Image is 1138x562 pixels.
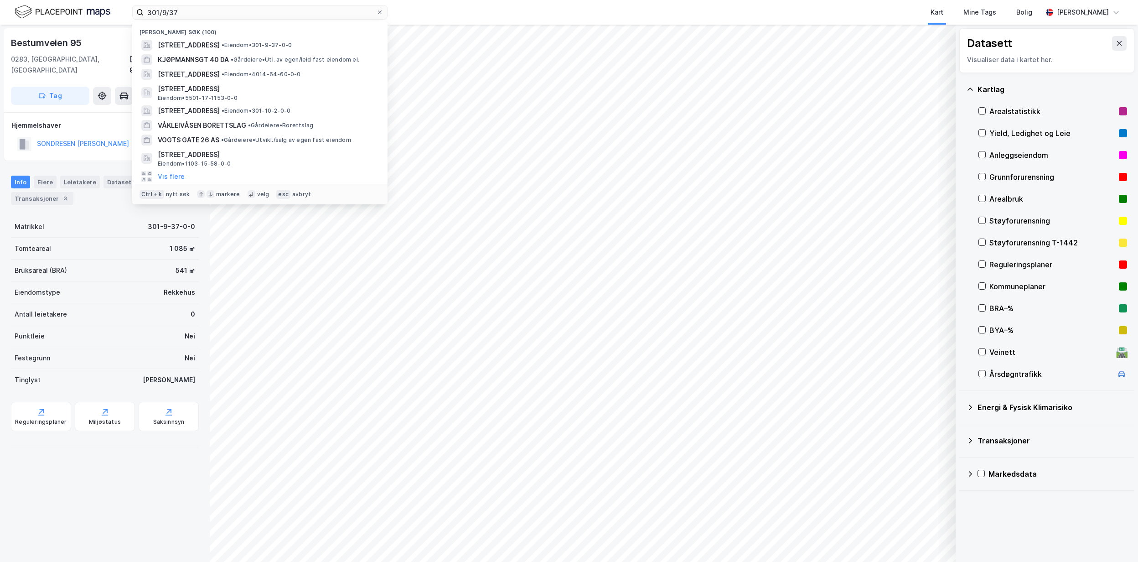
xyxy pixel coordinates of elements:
[221,136,224,143] span: •
[257,191,269,198] div: velg
[153,418,185,426] div: Saksinnsyn
[978,435,1127,446] div: Transaksjoner
[158,105,220,116] span: [STREET_ADDRESS]
[158,135,219,146] span: VOGTS GATE 26 AS
[34,176,57,188] div: Eiere
[222,42,224,48] span: •
[191,309,195,320] div: 0
[963,7,996,18] div: Mine Tags
[989,215,1115,226] div: Støyforurensning
[185,331,195,342] div: Nei
[989,369,1112,380] div: Årsdøgntrafikk
[221,136,351,144] span: Gårdeiere • Utvikl./salg av egen fast eiendom
[144,5,376,19] input: Søk på adresse, matrikkel, gårdeiere, leietakere eller personer
[222,42,292,49] span: Eiendom • 301-9-37-0-0
[158,171,185,182] button: Vis flere
[1016,7,1032,18] div: Bolig
[276,190,290,199] div: esc
[15,309,67,320] div: Antall leietakere
[61,194,70,203] div: 3
[15,287,60,298] div: Eiendomstype
[185,353,195,364] div: Nei
[248,122,251,129] span: •
[148,221,195,232] div: 301-9-37-0-0
[967,54,1127,65] div: Visualiser data i kartet her.
[164,287,195,298] div: Rekkehus
[15,375,41,385] div: Tinglyst
[989,347,1112,358] div: Veinett
[15,331,45,342] div: Punktleie
[222,107,290,114] span: Eiendom • 301-10-2-0-0
[158,120,246,131] span: VÅKLEIVÅSEN BORETTSLAG
[158,160,231,167] span: Eiendom • 1103-15-58-0-0
[158,69,220,80] span: [STREET_ADDRESS]
[132,21,388,38] div: [PERSON_NAME] søk (100)
[166,191,190,198] div: nytt søk
[15,418,67,426] div: Reguleringsplaner
[989,259,1115,270] div: Reguleringsplaner
[989,237,1115,248] div: Støyforurensning T-1442
[978,402,1127,413] div: Energi & Fysisk Klimarisiko
[15,4,110,20] img: logo.f888ab2527a4732fd821a326f86c7f29.svg
[989,193,1115,204] div: Arealbruk
[11,120,198,131] div: Hjemmelshaver
[988,468,1127,479] div: Markedsdata
[989,325,1115,336] div: BYA–%
[11,176,30,188] div: Info
[967,36,1012,51] div: Datasett
[158,83,377,94] span: [STREET_ADDRESS]
[143,375,195,385] div: [PERSON_NAME]
[158,54,229,65] span: KJØPMANNSGT 40 DA
[989,281,1115,292] div: Kommuneplaner
[129,54,199,76] div: [GEOGRAPHIC_DATA], 9/37
[158,40,220,51] span: [STREET_ADDRESS]
[231,56,233,63] span: •
[231,56,359,63] span: Gårdeiere • Utl. av egen/leid fast eiendom el.
[222,71,301,78] span: Eiendom • 4014-64-60-0-0
[11,87,89,105] button: Tag
[222,107,224,114] span: •
[170,243,195,254] div: 1 085 ㎡
[931,7,943,18] div: Kart
[176,265,195,276] div: 541 ㎡
[989,106,1115,117] div: Arealstatistikk
[11,192,73,205] div: Transaksjoner
[292,191,311,198] div: avbryt
[989,128,1115,139] div: Yield, Ledighet og Leie
[15,353,50,364] div: Festegrunn
[158,94,238,102] span: Eiendom • 5501-17-1153-0-0
[11,36,83,50] div: Bestumveien 95
[103,176,138,188] div: Datasett
[1092,518,1138,562] iframe: Chat Widget
[989,172,1115,182] div: Grunnforurensning
[1092,518,1138,562] div: Kontrollprogram for chat
[978,84,1127,95] div: Kartlag
[11,54,129,76] div: 0283, [GEOGRAPHIC_DATA], [GEOGRAPHIC_DATA]
[248,122,313,129] span: Gårdeiere • Borettslag
[989,150,1115,161] div: Anleggseiendom
[216,191,240,198] div: markere
[15,221,44,232] div: Matrikkel
[1057,7,1109,18] div: [PERSON_NAME]
[140,190,164,199] div: Ctrl + k
[1116,346,1128,358] div: 🛣️
[222,71,224,78] span: •
[15,265,67,276] div: Bruksareal (BRA)
[89,418,121,426] div: Miljøstatus
[158,149,377,160] span: [STREET_ADDRESS]
[15,243,51,254] div: Tomteareal
[60,176,100,188] div: Leietakere
[989,303,1115,314] div: BRA–%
